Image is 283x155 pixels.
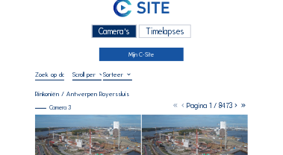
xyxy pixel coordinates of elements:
div: Camera's [92,25,137,39]
span: Pagina 1 / 8473 [187,101,233,110]
a: Mijn C-Site [99,48,184,61]
div: Rinkoniën / Antwerpen Royerssluis [35,91,129,98]
input: Zoek op datum 󰅀 [35,71,64,78]
div: Camera 3 [35,104,71,110]
div: Timelapses [139,25,192,39]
